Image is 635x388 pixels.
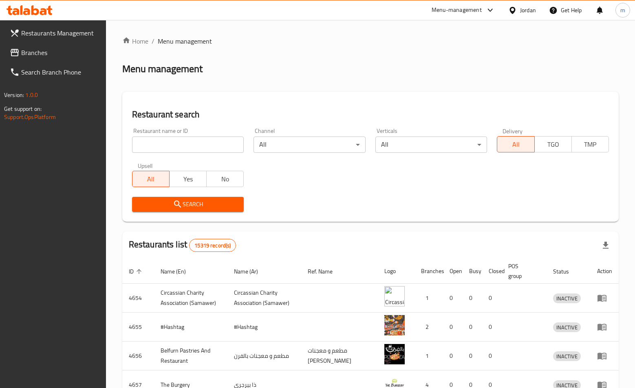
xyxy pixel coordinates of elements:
[138,163,153,168] label: Upsell
[575,139,606,150] span: TMP
[210,173,240,185] span: No
[129,238,236,252] h2: Restaurants list
[139,199,238,209] span: Search
[443,259,463,284] th: Open
[501,139,531,150] span: All
[173,173,203,185] span: Yes
[415,313,443,342] td: 2
[3,62,106,82] a: Search Branch Phone
[384,344,405,364] img: Belfurn Pastries And Restaurant
[520,6,536,15] div: Jordan
[538,139,569,150] span: TGO
[384,286,405,306] img: ​Circassian ​Charity ​Association​ (Samawer)
[553,352,581,361] span: INACTIVE
[254,137,366,153] div: All
[4,112,56,122] a: Support.OpsPlatform
[432,5,482,15] div: Menu-management
[443,313,463,342] td: 0
[129,267,144,276] span: ID
[122,36,148,46] a: Home
[553,323,581,332] span: INACTIVE
[234,267,269,276] span: Name (Ar)
[161,267,196,276] span: Name (En)
[227,342,301,370] td: مطعم و معجنات بالفرن
[4,104,42,114] span: Get support on:
[415,342,443,370] td: 1
[415,284,443,313] td: 1
[482,284,502,313] td: 0
[482,313,502,342] td: 0
[158,36,212,46] span: Menu management
[508,261,537,281] span: POS group
[154,313,228,342] td: #Hashtag
[4,90,24,100] span: Version:
[482,342,502,370] td: 0
[597,293,612,303] div: Menu
[443,284,463,313] td: 0
[132,171,170,187] button: All
[122,62,203,75] h2: Menu management
[152,36,154,46] li: /
[308,267,343,276] span: Ref. Name
[553,294,581,303] span: INACTIVE
[154,342,228,370] td: Belfurn Pastries And Restaurant
[21,67,99,77] span: Search Branch Phone
[190,242,236,249] span: 15319 record(s)
[189,239,236,252] div: Total records count
[154,284,228,313] td: ​Circassian ​Charity ​Association​ (Samawer)
[122,313,154,342] td: 4655
[415,259,443,284] th: Branches
[132,137,244,153] input: Search for restaurant name or ID..
[301,342,378,370] td: مطعم و معجنات [PERSON_NAME]
[227,313,301,342] td: #Hashtag
[132,197,244,212] button: Search
[591,259,619,284] th: Action
[463,342,482,370] td: 0
[597,322,612,332] div: Menu
[620,6,625,15] span: m
[497,136,534,152] button: All
[3,43,106,62] a: Branches
[375,137,487,153] div: All
[122,284,154,313] td: 4654
[596,236,615,255] div: Export file
[463,284,482,313] td: 0
[503,128,523,134] label: Delivery
[122,36,619,46] nav: breadcrumb
[21,28,99,38] span: Restaurants Management
[571,136,609,152] button: TMP
[463,313,482,342] td: 0
[534,136,572,152] button: TGO
[443,342,463,370] td: 0
[206,171,244,187] button: No
[169,171,207,187] button: Yes
[482,259,502,284] th: Closed
[21,48,99,57] span: Branches
[136,173,166,185] span: All
[384,315,405,335] img: #Hashtag
[378,259,415,284] th: Logo
[553,267,580,276] span: Status
[132,108,609,121] h2: Restaurant search
[122,342,154,370] td: 4656
[227,284,301,313] td: ​Circassian ​Charity ​Association​ (Samawer)
[597,351,612,361] div: Menu
[25,90,38,100] span: 1.0.0
[3,23,106,43] a: Restaurants Management
[463,259,482,284] th: Busy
